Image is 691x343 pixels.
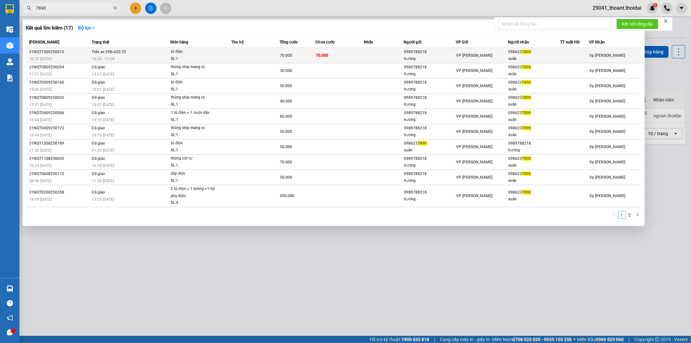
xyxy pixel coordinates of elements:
[508,101,560,108] div: xuân
[508,94,560,101] div: 098623
[170,40,188,44] span: Món hàng
[92,141,105,146] span: Đã giao
[404,55,456,62] div: hường
[7,300,13,306] span: question-circle
[171,86,219,93] div: SL: 1
[316,53,328,58] span: 70.000
[418,141,427,146] span: 7890
[456,114,493,119] span: VP [PERSON_NAME]
[6,42,13,49] img: warehouse-icon
[280,53,292,58] span: 70.000
[29,179,52,183] span: 08:46 [DATE]
[590,160,626,164] span: Vp [PERSON_NAME]
[92,102,114,107] span: 18:01 [DATE]
[404,196,456,203] div: hường
[590,175,626,180] span: Vp [PERSON_NAME]
[456,160,493,164] span: VP [PERSON_NAME]
[29,64,90,71] div: 31NQT0809250054
[404,147,456,154] div: xuân
[508,40,529,44] span: Người nhận
[29,189,90,196] div: 31NQT0208250358
[589,40,605,44] span: VP Nhận
[364,40,373,44] span: Nhãn
[508,79,560,86] div: 098623
[29,57,52,61] span: 10:32 [DATE]
[6,58,13,65] img: warehouse-icon
[522,171,531,176] span: 7890
[522,156,531,161] span: 7890
[92,87,114,92] span: 18:01 [DATE]
[636,213,639,217] span: right
[590,194,626,198] span: Vp [PERSON_NAME]
[456,68,493,73] span: VP [PERSON_NAME]
[508,147,560,154] div: hường
[280,145,292,149] span: 50.000
[231,40,244,44] span: Thu hộ
[92,133,114,137] span: 19:16 [DATE]
[456,145,493,149] span: VP [PERSON_NAME]
[404,162,456,169] div: hường
[508,196,560,203] div: xuân
[560,40,580,44] span: TT xuất HĐ
[612,213,616,217] span: left
[29,79,90,86] div: 31NQT0509250166
[171,101,219,108] div: SL: 1
[73,23,101,33] button: Bộ lọcdown
[7,329,13,336] span: message
[404,116,456,123] div: hường
[622,20,653,28] span: Kết nối tổng đài
[508,49,560,55] div: 098623
[404,177,456,184] div: hường
[280,175,292,180] span: 50.000
[404,40,422,44] span: Người gửi
[29,118,52,122] span: 10:04 [DATE]
[171,132,219,139] div: SL: 1
[404,189,456,196] div: 0989788218
[508,55,560,62] div: xuân
[456,40,468,44] span: VP Gửi
[522,111,531,115] span: 7890
[29,140,90,147] div: 31NQT1308250189
[404,132,456,138] div: hường
[29,148,52,153] span: 17:50 [DATE]
[29,49,90,55] div: 31NQT1509250010
[456,53,493,58] span: VP [PERSON_NAME]
[616,19,658,29] button: Kết nối tổng đài
[92,126,105,130] span: Đã giao
[171,109,219,116] div: 1 tủ điện + 1 cuộn dây
[626,211,634,219] li: 2
[280,129,292,134] span: 50.000
[498,19,611,29] input: Nhập số tổng đài
[634,211,641,219] li: Next Page
[7,315,13,321] span: notification
[522,80,531,85] span: 7890
[171,48,219,55] div: tủ điện
[280,160,292,164] span: 70.000
[610,211,618,219] button: left
[6,285,13,292] img: warehouse-icon
[456,84,493,88] span: VP [PERSON_NAME]
[171,199,219,207] div: SL: 4
[456,129,493,134] span: VP [PERSON_NAME]
[29,197,52,202] span: 18:49 [DATE]
[280,84,292,88] span: 50.000
[508,110,560,116] div: 098623
[29,72,52,77] span: 17:57 [DATE]
[29,125,90,132] div: 31NQT0409250123
[171,64,219,71] div: thùng ship mang ra
[618,211,626,219] a: 1
[508,116,560,123] div: xuân
[29,171,90,177] div: 31NQT0608250112
[404,125,456,132] div: 0989788218
[634,211,641,219] button: right
[36,5,112,12] input: Tìm tên, số ĐT hoặc mã đơn
[29,40,59,44] span: [PERSON_NAME]
[508,71,560,77] div: xuân
[171,71,219,78] div: SL: 1
[404,101,456,108] div: hường
[78,25,96,30] strong: Bộ lọc
[508,132,560,138] div: xuân
[280,40,298,44] span: Tổng cước
[404,171,456,177] div: 0989788218
[280,68,292,73] span: 30.000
